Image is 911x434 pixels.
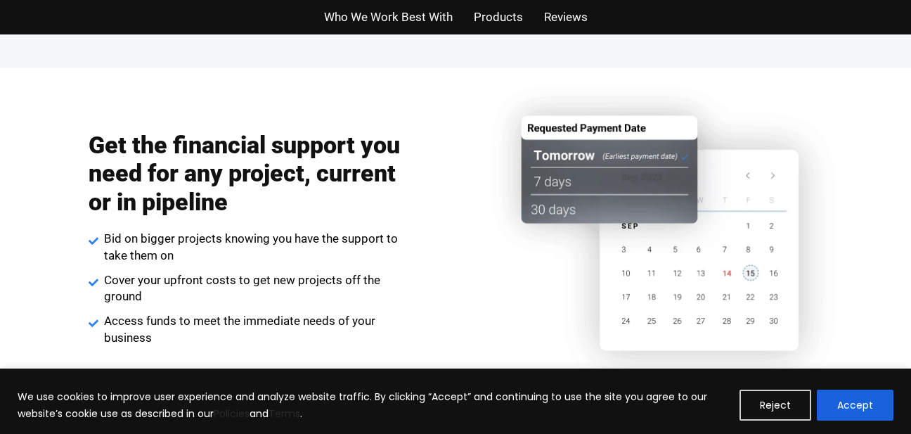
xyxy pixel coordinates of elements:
[101,231,405,264] span: Bid on bigger projects knowing you have the support to take them on
[544,7,588,27] a: Reviews
[739,390,811,421] button: Reject
[214,407,250,421] a: Policies
[817,390,893,421] button: Accept
[89,131,405,217] h2: Get the financial support you need for any project, current or in pipeline
[101,272,405,306] span: Cover your upfront costs to get new projects off the ground
[474,7,523,27] a: Products
[269,407,300,421] a: Terms
[324,7,453,27] a: Who We Work Best With
[18,388,729,422] p: We use cookies to improve user experience and analyze website traffic. By clicking “Accept” and c...
[101,313,405,347] span: Access funds to meet the immediate needs of your business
